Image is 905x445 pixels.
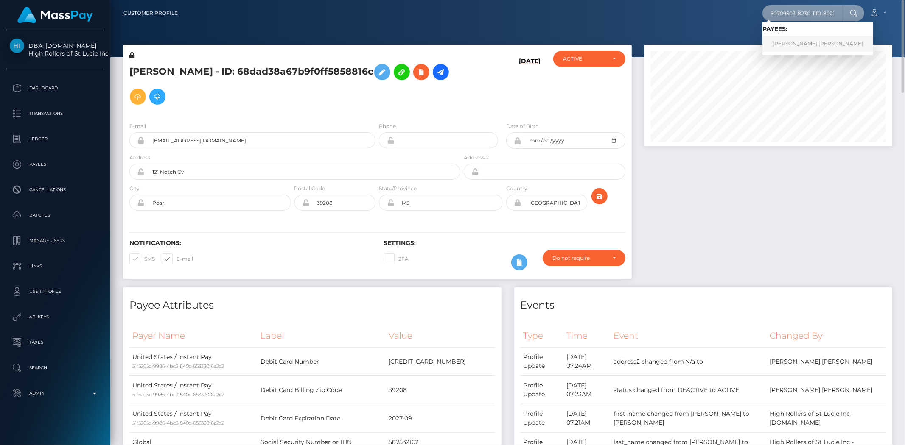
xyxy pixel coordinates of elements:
td: address2 changed from N/a to [611,348,767,376]
label: Country [506,185,527,192]
td: [PERSON_NAME] [PERSON_NAME] [767,348,886,376]
td: [DATE] 07:21AM [563,404,611,433]
a: Customer Profile [123,4,178,22]
a: Initiate Payout [433,64,449,80]
td: High Rollers of St Lucie Inc - [DOMAIN_NAME] [767,404,886,433]
td: Profile Update [521,348,563,376]
a: Manage Users [6,230,104,251]
th: Type [521,324,563,348]
td: first_name changed from [PERSON_NAME] to [PERSON_NAME] [611,404,767,433]
a: Batches [6,205,104,226]
p: Cancellations [10,184,101,196]
td: Debit Card Billing Zip Code [258,376,386,404]
p: Ledger [10,133,101,145]
label: E-mail [129,122,146,130]
th: Value [386,324,495,348]
p: User Profile [10,285,101,298]
td: [DATE] 07:23AM [563,376,611,404]
small: 51f5205c-9986-4bc3-840c-653330f6a2c2 [132,363,224,369]
h4: Payee Attributes [129,298,495,313]
td: Debit Card Expiration Date [258,404,386,433]
p: Admin [10,387,101,400]
h6: [DATE] [519,58,541,112]
a: Ledger [6,128,104,150]
a: Links [6,256,104,277]
label: Address 2 [464,154,489,161]
div: ACTIVE [563,56,606,62]
label: City [129,185,140,192]
td: [DATE] 07:24AM [563,348,611,376]
a: Transactions [6,103,104,124]
label: Phone [379,122,396,130]
p: Search [10,362,101,374]
th: Changed By [767,324,886,348]
td: 2027-09 [386,404,495,433]
label: Date of Birth [506,122,539,130]
th: Payer Name [129,324,258,348]
p: Dashboard [10,82,101,95]
th: Time [563,324,611,348]
input: Search... [762,5,842,21]
small: 51f5205c-9986-4bc3-840c-653330f6a2c2 [132,392,224,398]
td: Profile Update [521,404,563,433]
p: Manage Users [10,234,101,247]
a: [PERSON_NAME] [PERSON_NAME] [762,36,873,52]
button: Do not require [543,250,625,266]
td: status changed from DEACTIVE to ACTIVE [611,376,767,404]
h5: [PERSON_NAME] - ID: 68dad38a67b9f0ff5858816e [129,60,456,109]
label: E-mail [162,253,193,264]
td: Debit Card Number [258,348,386,376]
a: Payees [6,154,104,175]
p: Batches [10,209,101,222]
p: Taxes [10,336,101,349]
a: Taxes [6,332,104,353]
button: ACTIVE [553,51,625,67]
th: Label [258,324,386,348]
h6: Payees: [762,25,873,33]
h4: Events [521,298,886,313]
td: Profile Update [521,376,563,404]
label: SMS [129,253,155,264]
a: Admin [6,383,104,404]
a: Search [6,357,104,378]
a: Cancellations [6,179,104,200]
p: Links [10,260,101,273]
label: 2FA [384,253,409,264]
a: Dashboard [6,78,104,99]
td: [PERSON_NAME] [PERSON_NAME] [767,376,886,404]
p: Payees [10,158,101,171]
small: 51f5205c-9986-4bc3-840c-653330f6a2c2 [132,420,224,426]
td: United States / Instant Pay [129,348,258,376]
span: DBA: [DOMAIN_NAME] High Rollers of St Lucie Inc [6,42,104,57]
a: API Keys [6,306,104,328]
label: Postal Code [294,185,325,192]
label: State/Province [379,185,417,192]
td: United States / Instant Pay [129,376,258,404]
td: [CREDIT_CARD_NUMBER] [386,348,495,376]
a: User Profile [6,281,104,302]
img: MassPay Logo [17,7,93,23]
label: Address [129,154,150,161]
h6: Settings: [384,239,625,247]
h6: Notifications: [129,239,371,247]
p: Transactions [10,107,101,120]
div: Do not require [552,255,606,261]
td: 39208 [386,376,495,404]
img: High Rollers of St Lucie Inc [10,39,24,53]
th: Event [611,324,767,348]
p: API Keys [10,311,101,323]
td: United States / Instant Pay [129,404,258,433]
